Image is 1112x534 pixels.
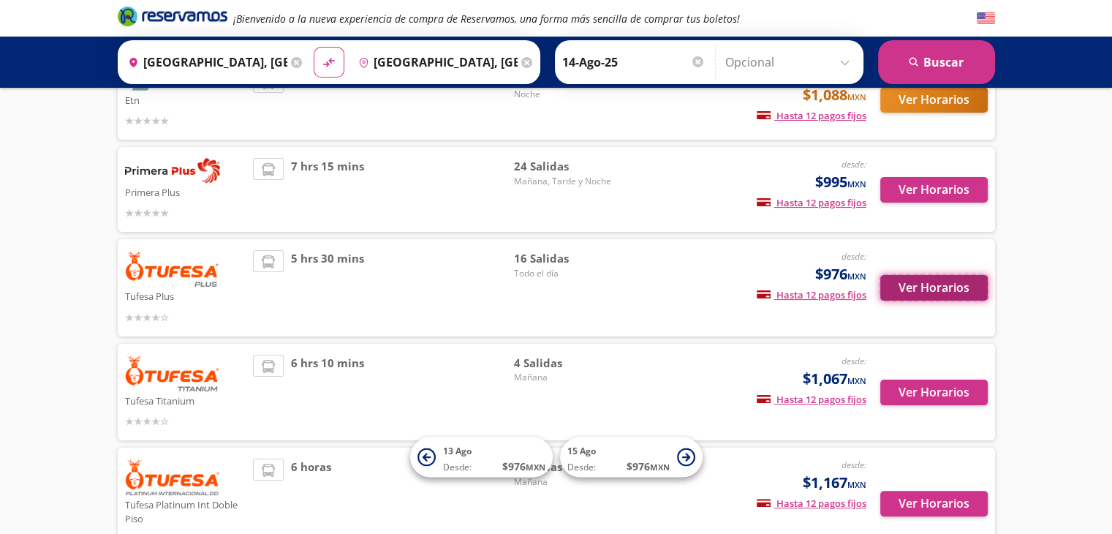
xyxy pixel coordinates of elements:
small: MXN [526,462,545,473]
button: 15 AgoDesde:$976MXN [560,437,703,478]
span: $976 [815,263,866,285]
small: MXN [847,178,866,189]
span: Noche [514,88,616,101]
small: MXN [847,271,866,282]
input: Opcional [725,44,856,80]
em: desde: [841,459,866,471]
img: Tufesa Plus [125,250,220,287]
button: English [977,10,995,28]
button: Ver Horarios [880,275,988,301]
em: desde: [841,355,866,367]
small: MXN [650,462,670,473]
i: Brand Logo [118,5,227,27]
input: Buscar Destino [352,44,518,80]
p: Tufesa Platinum Int Doble Piso [125,495,246,527]
span: $1,088 [803,84,866,106]
span: 6 hrs 30 mins [291,71,364,129]
span: 4 Salidas [514,355,616,372]
p: Tufesa Plus [125,287,246,304]
span: 13 Ago [443,445,472,457]
a: Brand Logo [118,5,227,31]
img: Tufesa Titanium [125,355,220,391]
span: Hasta 12 pagos fijos [757,497,866,510]
span: Hasta 12 pagos fijos [757,288,866,301]
input: Buscar Origen [122,44,287,80]
span: Hasta 12 pagos fijos [757,109,866,122]
span: 6 hrs 10 mins [291,355,364,430]
span: $1,067 [803,368,866,390]
em: desde: [841,250,866,263]
span: 15 Ago [567,445,596,457]
span: $ 976 [627,459,670,474]
button: 13 AgoDesde:$976MXN [410,437,553,478]
span: Hasta 12 pagos fijos [757,196,866,209]
span: 24 Salidas [514,158,616,175]
small: MXN [847,479,866,490]
span: Todo el día [514,267,616,280]
p: Primera Plus [125,183,246,200]
span: $995 [815,171,866,193]
button: Ver Horarios [880,87,988,113]
span: 5 hrs 30 mins [291,250,364,326]
span: Mañana [514,475,616,489]
span: $ 976 [502,459,545,474]
button: Ver Horarios [880,380,988,405]
small: MXN [847,91,866,102]
img: Primera Plus [125,158,220,183]
input: Elegir Fecha [562,44,706,80]
span: 7 hrs 15 mins [291,158,364,221]
button: Buscar [878,40,995,84]
p: Etn [125,91,246,108]
button: Ver Horarios [880,177,988,203]
em: ¡Bienvenido a la nueva experiencia de compra de Reservamos, una forma más sencilla de comprar tus... [233,12,740,26]
img: Tufesa Platinum Int Doble Piso [125,459,220,494]
small: MXN [847,375,866,386]
span: Desde: [443,461,472,474]
span: $1,167 [803,472,866,494]
span: Desde: [567,461,596,474]
p: Tufesa Titanium [125,391,246,409]
em: desde: [841,158,866,170]
span: Hasta 12 pagos fijos [757,393,866,406]
button: Ver Horarios [880,491,988,516]
span: Mañana, Tarde y Noche [514,175,616,188]
span: 16 Salidas [514,250,616,267]
span: Mañana [514,371,616,384]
